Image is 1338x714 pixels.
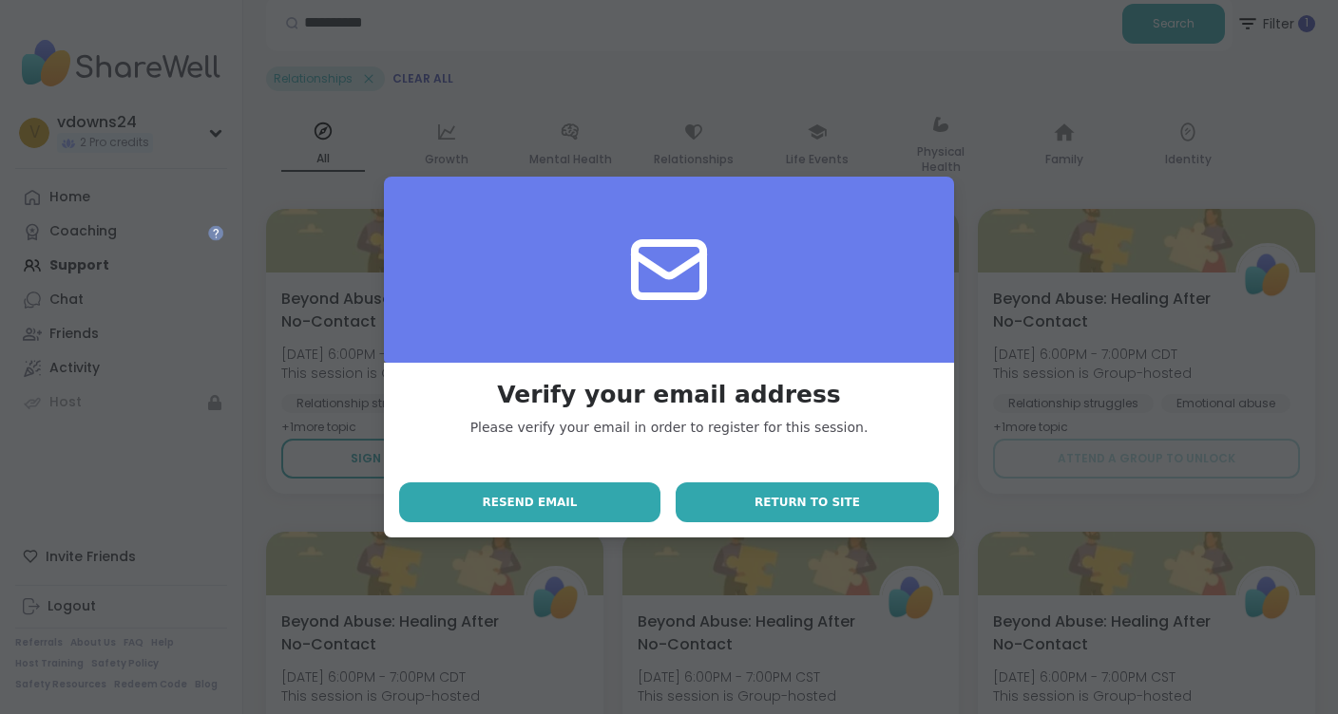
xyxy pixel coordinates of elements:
button: Resend email [399,482,660,522]
button: Return to site [676,482,939,522]
span: Return to site [755,494,860,511]
div: Please verify your email in order to register for this session. [470,419,869,438]
iframe: Spotlight [208,225,223,240]
div: Verify your email address [470,378,869,411]
span: Resend email [482,494,577,511]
